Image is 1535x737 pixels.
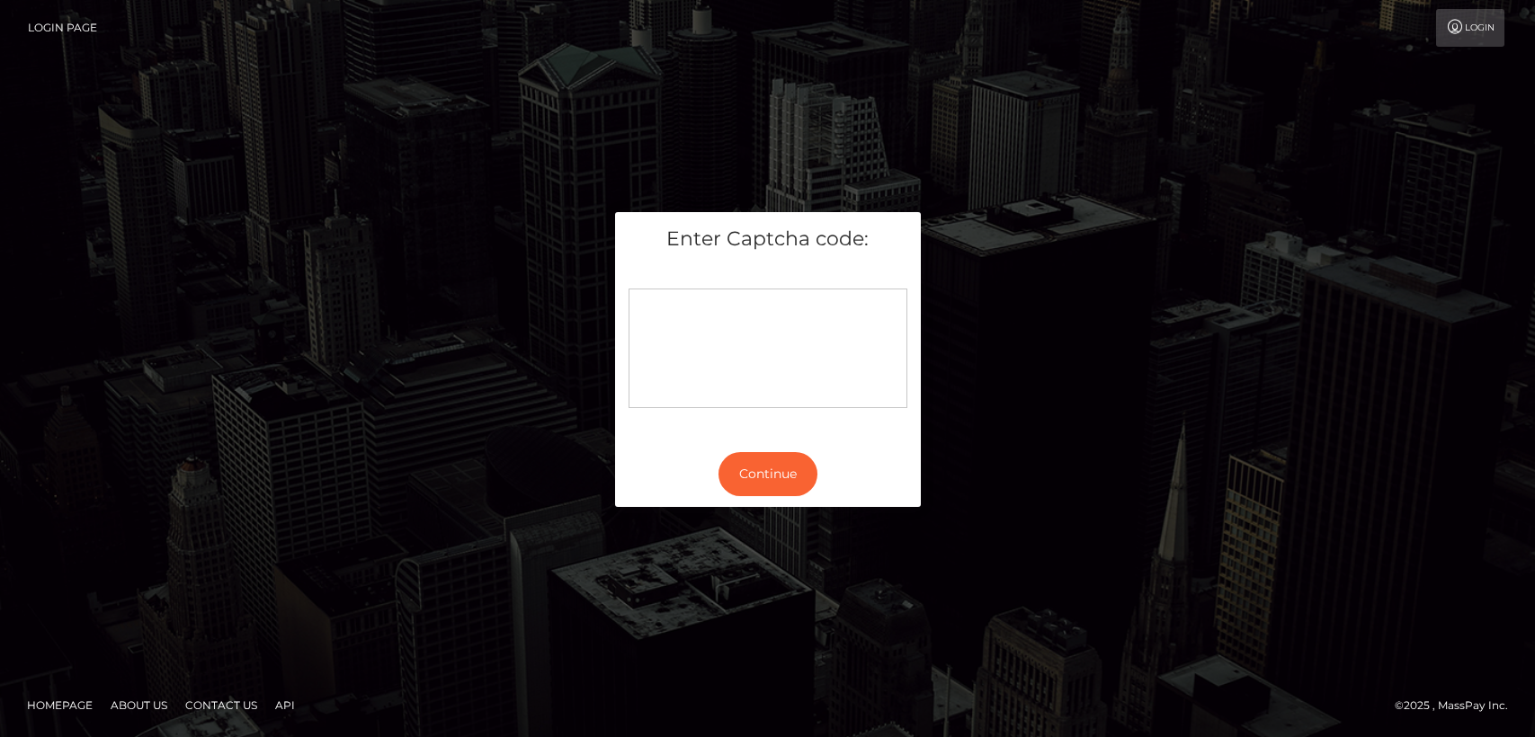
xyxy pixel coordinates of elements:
[1395,696,1522,715] div: © 2025 , MassPay Inc.
[103,691,174,719] a: About Us
[268,691,302,719] a: API
[718,452,817,496] button: Continue
[178,691,264,719] a: Contact Us
[629,226,907,253] h5: Enter Captcha code:
[20,691,100,719] a: Homepage
[28,9,97,47] a: Login Page
[629,289,907,408] div: Captcha widget loading...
